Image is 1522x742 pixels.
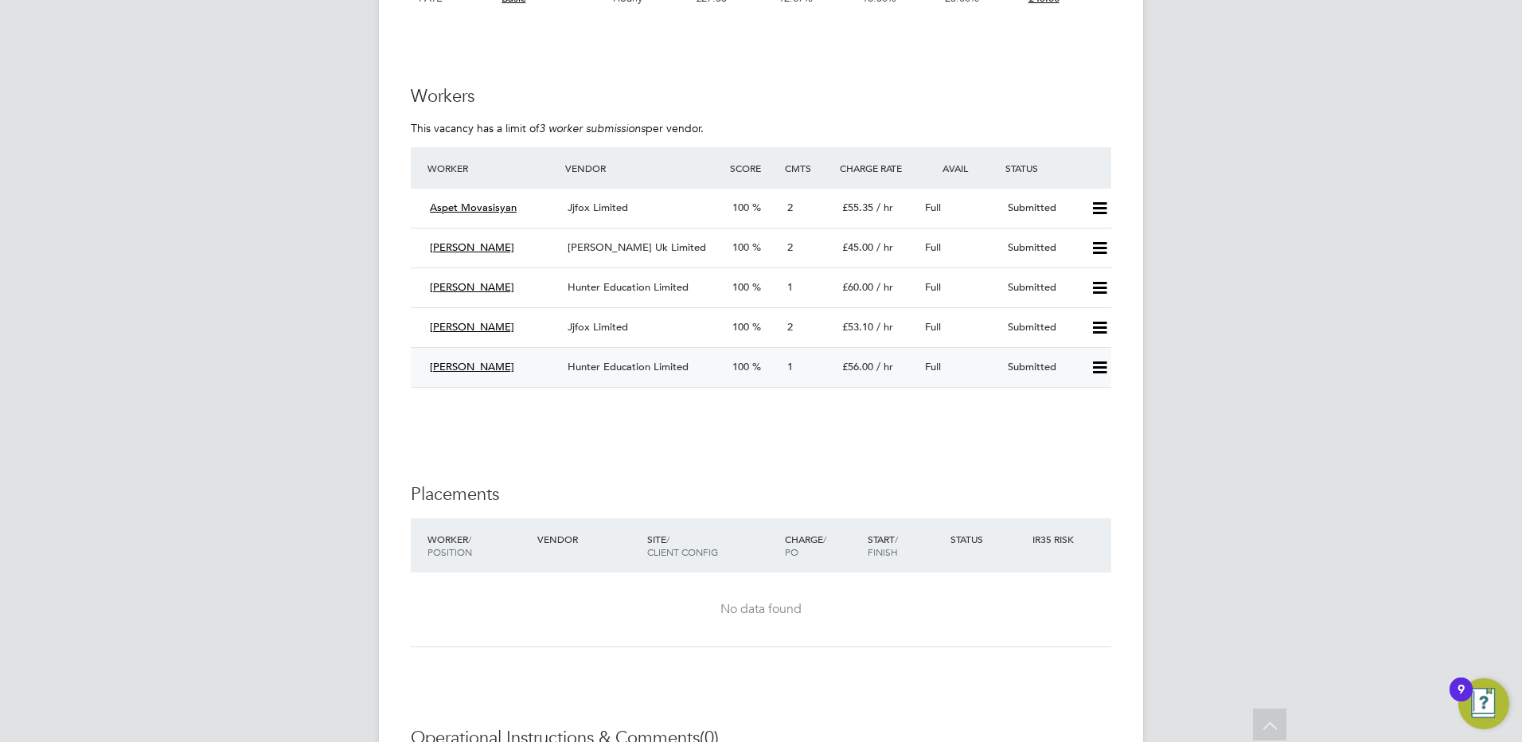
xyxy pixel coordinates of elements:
span: / PO [785,533,826,558]
div: Score [726,154,781,182]
span: £60.00 [842,280,873,294]
span: Aspet Movasisyan [430,201,517,214]
div: Vendor [533,525,643,553]
div: Submitted [1001,195,1084,221]
div: Status [1001,154,1111,182]
em: 3 worker submissions [539,121,646,135]
div: Status [946,525,1029,553]
div: Vendor [561,154,726,182]
span: 100 [732,280,749,294]
span: 100 [732,360,749,373]
span: 2 [787,201,793,214]
div: Charge Rate [836,154,919,182]
span: Full [925,360,941,373]
div: Submitted [1001,275,1084,301]
div: IR35 Risk [1028,525,1083,553]
div: Worker [423,525,533,566]
span: 2 [787,240,793,254]
span: 100 [732,240,749,254]
span: / hr [876,320,893,334]
div: Submitted [1001,354,1084,381]
div: Submitted [1001,314,1084,341]
span: [PERSON_NAME] [430,360,514,373]
span: / hr [876,201,893,214]
span: 100 [732,201,749,214]
h3: Workers [411,85,1111,108]
span: / hr [876,280,893,294]
span: 2 [787,320,793,334]
div: Submitted [1001,235,1084,261]
span: [PERSON_NAME] [430,280,514,294]
span: / hr [876,360,893,373]
span: 100 [732,320,749,334]
span: [PERSON_NAME] Uk Limited [568,240,706,254]
span: [PERSON_NAME] [430,320,514,334]
span: / hr [876,240,893,254]
div: Site [643,525,781,566]
span: 1 [787,360,793,373]
div: Start [864,525,946,566]
span: [PERSON_NAME] [430,240,514,254]
span: £55.35 [842,201,873,214]
span: Jjfox Limited [568,320,628,334]
span: / Client Config [647,533,718,558]
span: £45.00 [842,240,873,254]
span: 1 [787,280,793,294]
button: Open Resource Center, 9 new notifications [1458,678,1509,729]
div: Charge [781,525,864,566]
span: Hunter Education Limited [568,360,689,373]
span: Full [925,320,941,334]
div: Avail [919,154,1001,182]
span: Full [925,201,941,214]
span: / Finish [868,533,898,558]
h3: Placements [411,483,1111,506]
span: £56.00 [842,360,873,373]
span: Full [925,240,941,254]
span: £53.10 [842,320,873,334]
div: Cmts [781,154,836,182]
div: Worker [423,154,561,182]
span: / Position [427,533,472,558]
div: No data found [427,601,1095,618]
span: Jjfox Limited [568,201,628,214]
div: 9 [1458,689,1465,710]
span: Full [925,280,941,294]
p: This vacancy has a limit of per vendor. [411,121,1111,135]
span: Hunter Education Limited [568,280,689,294]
